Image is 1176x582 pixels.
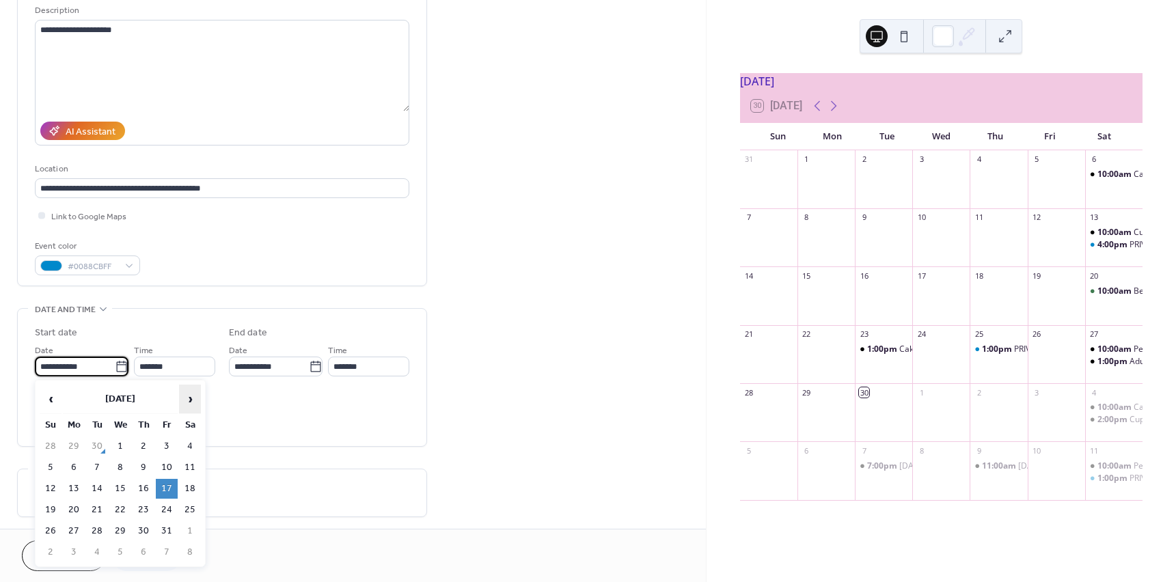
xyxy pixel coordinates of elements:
[40,479,61,499] td: 12
[156,500,178,520] td: 24
[974,271,984,281] div: 18
[40,458,61,477] td: 5
[40,500,61,520] td: 19
[179,500,201,520] td: 25
[229,344,247,358] span: Date
[802,445,812,456] div: 6
[1085,460,1143,472] div: Petit Four Class
[86,479,108,499] td: 14
[859,154,869,165] div: 2
[40,415,61,435] th: Su
[1097,414,1130,426] span: 2:00pm
[751,123,806,150] div: Sun
[744,445,754,456] div: 5
[1032,212,1042,223] div: 12
[805,123,860,150] div: Mon
[109,415,131,435] th: We
[35,3,407,18] div: Description
[134,344,153,358] span: Time
[179,542,201,562] td: 8
[1089,154,1099,165] div: 6
[899,460,998,472] div: [DATE] Cookie Decorating
[1023,123,1078,150] div: Fri
[744,387,754,398] div: 28
[40,542,61,562] td: 2
[156,436,178,456] td: 3
[109,436,131,456] td: 1
[35,239,137,253] div: Event color
[109,521,131,541] td: 29
[133,436,154,456] td: 2
[867,460,899,472] span: 7:00pm
[133,415,154,435] th: Th
[179,415,201,435] th: Sa
[802,387,812,398] div: 29
[744,154,754,165] div: 31
[974,212,984,223] div: 11
[1032,329,1042,339] div: 26
[133,479,154,499] td: 16
[63,479,85,499] td: 13
[914,123,968,150] div: Wed
[109,479,131,499] td: 15
[86,542,108,562] td: 4
[1097,227,1134,238] span: 10:00am
[916,387,927,398] div: 1
[970,460,1027,472] div: Halloween Cookie Decorating
[40,385,61,413] span: ‹
[40,122,125,140] button: AI Assistant
[1085,473,1143,484] div: PRIVATE EVENT - Smith Birthday Party
[1077,123,1132,150] div: Sat
[86,458,108,477] td: 7
[899,344,985,355] div: Cake Decorating Class
[1085,344,1143,355] div: Petit Four Class
[974,154,984,165] div: 4
[22,540,106,571] a: Cancel
[1085,286,1143,297] div: Beginner Cookie School Class
[968,123,1023,150] div: Thu
[109,458,131,477] td: 8
[916,329,927,339] div: 24
[974,387,984,398] div: 2
[63,521,85,541] td: 27
[859,212,869,223] div: 9
[802,329,812,339] div: 22
[179,436,201,456] td: 4
[859,445,869,456] div: 7
[744,212,754,223] div: 7
[1032,271,1042,281] div: 19
[916,271,927,281] div: 17
[1032,154,1042,165] div: 5
[35,303,96,317] span: Date and time
[802,271,812,281] div: 15
[1085,356,1143,368] div: Adult Entrepreneur Class
[133,521,154,541] td: 30
[156,458,178,477] td: 10
[916,212,927,223] div: 10
[1097,239,1130,251] span: 4:00pm
[740,73,1143,89] div: [DATE]
[35,344,53,358] span: Date
[859,387,869,398] div: 30
[867,344,899,355] span: 1:00pm
[982,460,1018,472] span: 11:00am
[156,542,178,562] td: 7
[156,521,178,541] td: 31
[51,210,126,224] span: Link to Google Maps
[1085,414,1143,426] div: CupCake / Cake Pop Class
[1097,473,1130,484] span: 1:00pm
[63,385,178,414] th: [DATE]
[1089,271,1099,281] div: 20
[86,436,108,456] td: 30
[1018,460,1117,472] div: [DATE] Cookie Decorating
[860,123,914,150] div: Tue
[1097,402,1134,413] span: 10:00am
[180,385,200,413] span: ›
[63,500,85,520] td: 20
[1097,356,1130,368] span: 1:00pm
[859,271,869,281] div: 16
[35,326,77,340] div: Start date
[1085,402,1143,413] div: Cake Making and Decorating
[40,436,61,456] td: 28
[1097,344,1134,355] span: 10:00am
